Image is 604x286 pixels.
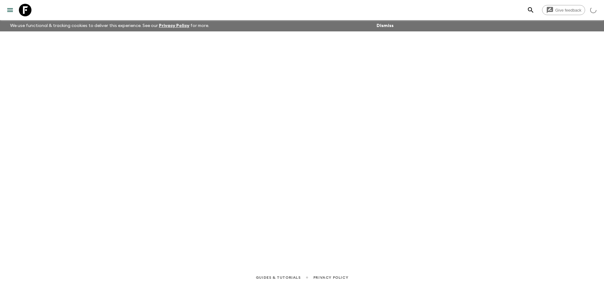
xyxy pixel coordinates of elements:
[256,274,301,281] a: Guides & Tutorials
[375,21,395,30] button: Dismiss
[4,4,16,16] button: menu
[552,8,585,13] span: Give feedback
[542,5,585,15] a: Give feedback
[8,20,212,31] p: We use functional & tracking cookies to deliver this experience. See our for more.
[313,274,348,281] a: Privacy Policy
[524,4,537,16] button: search adventures
[159,24,189,28] a: Privacy Policy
